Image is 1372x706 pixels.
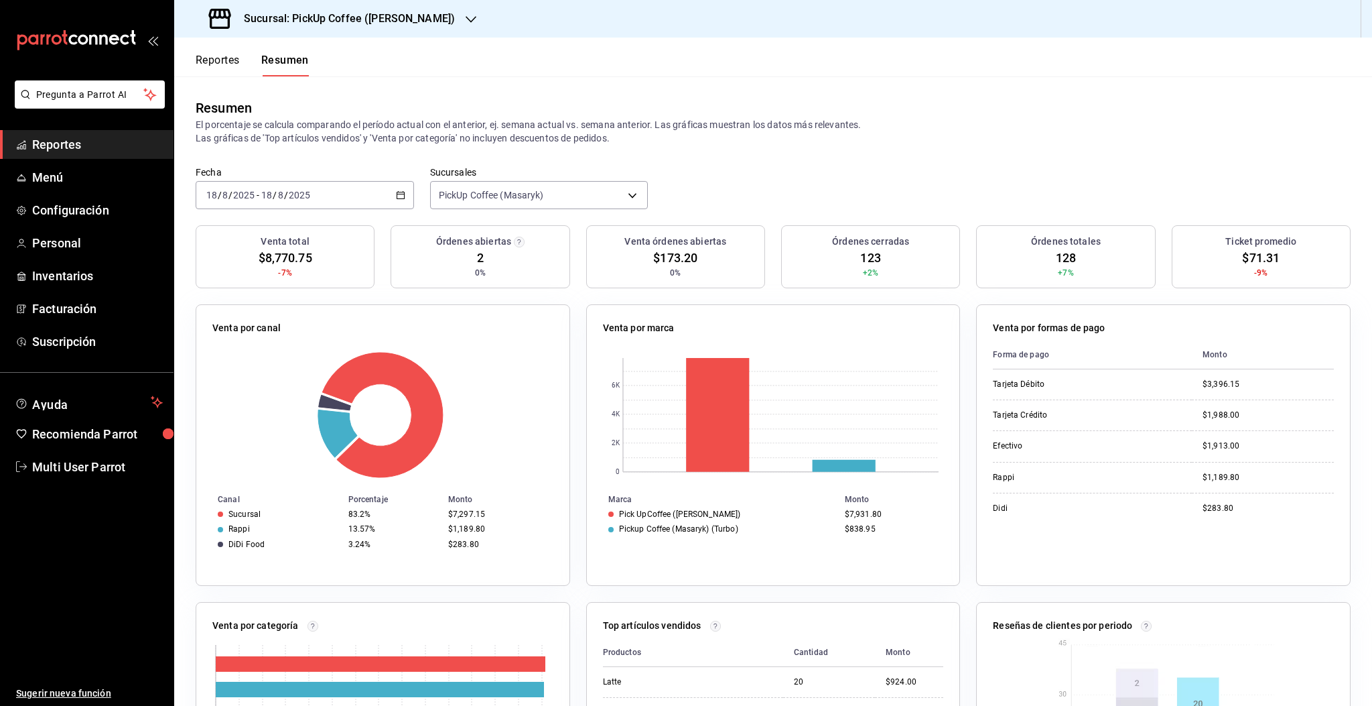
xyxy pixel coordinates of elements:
span: $8,770.75 [259,249,312,267]
div: $1,189.80 [1203,472,1334,483]
span: / [284,190,288,200]
div: Rappi [228,524,250,534]
label: Fecha [196,168,414,177]
text: 0 [616,469,620,476]
div: Efectivo [993,440,1127,452]
span: Sugerir nueva función [16,687,163,701]
th: Monto [443,492,569,507]
div: 13.57% [348,524,437,534]
div: Pick UpCoffee ([PERSON_NAME]) [619,510,741,519]
span: Inventarios [32,267,163,285]
div: navigation tabs [196,54,309,76]
div: $283.80 [1203,503,1334,514]
label: Sucursales [430,168,648,177]
th: Marca [587,492,839,507]
div: Tarjeta Débito [993,379,1127,390]
div: $838.95 [845,524,938,534]
div: Latte [603,676,737,688]
div: 83.2% [348,510,437,519]
h3: Venta órdenes abiertas [624,235,726,249]
span: -9% [1254,267,1267,279]
div: $7,297.15 [448,510,548,519]
button: Reportes [196,54,240,76]
div: Pickup Coffee (Masaryk) (Turbo) [619,524,738,534]
div: $7,931.80 [845,510,938,519]
h3: Órdenes abiertas [436,235,511,249]
div: Didi [993,503,1127,514]
button: Pregunta a Parrot AI [15,80,165,109]
div: Rappi [993,472,1127,483]
div: $1,189.80 [448,524,548,534]
span: Menú [32,168,163,186]
h3: Sucursal: PickUp Coffee ([PERSON_NAME]) [233,11,455,27]
span: Pregunta a Parrot AI [36,88,144,102]
span: $173.20 [653,249,697,267]
span: PickUp Coffee (Masaryk) [439,188,544,202]
span: Ayuda [32,394,145,410]
h3: Ticket promedio [1225,235,1296,249]
span: 128 [1056,249,1076,267]
p: Venta por formas de pago [993,321,1105,335]
p: Venta por marca [603,321,675,335]
th: Productos [603,638,783,667]
span: +7% [1058,267,1073,279]
text: 4K [611,411,620,418]
div: Tarjeta Crédito [993,410,1127,421]
span: / [228,190,232,200]
span: / [273,190,277,200]
span: 0% [670,267,681,279]
input: -- [206,190,218,200]
th: Monto [839,492,959,507]
span: / [218,190,222,200]
input: -- [277,190,284,200]
span: +2% [863,267,878,279]
th: Forma de pago [993,341,1192,369]
text: 6K [611,382,620,390]
a: Pregunta a Parrot AI [9,97,165,111]
p: Venta por categoría [212,619,299,633]
h3: Órdenes cerradas [832,235,909,249]
th: Porcentaje [343,492,443,507]
span: Suscripción [32,333,163,351]
span: Configuración [32,201,163,219]
input: -- [222,190,228,200]
span: Facturación [32,300,163,318]
div: $283.80 [448,540,548,549]
input: ---- [288,190,311,200]
th: Monto [1192,341,1334,369]
h3: Órdenes totales [1031,235,1101,249]
span: - [257,190,259,200]
div: Resumen [196,98,252,118]
button: open_drawer_menu [147,35,158,46]
th: Canal [196,492,343,507]
button: Resumen [261,54,309,76]
h3: Venta total [261,235,309,249]
span: Recomienda Parrot [32,425,163,443]
div: $924.00 [886,676,943,688]
span: Multi User Parrot [32,458,163,476]
input: -- [261,190,273,200]
p: Venta por canal [212,321,281,335]
p: El porcentaje se calcula comparando el período actual con el anterior, ej. semana actual vs. sema... [196,118,1351,145]
input: ---- [232,190,255,200]
div: $1,988.00 [1203,410,1334,421]
span: Personal [32,234,163,252]
div: $3,396.15 [1203,379,1334,390]
span: Reportes [32,135,163,154]
div: Sucursal [228,510,261,519]
p: Top artículos vendidos [603,619,701,633]
th: Cantidad [783,638,875,667]
span: -7% [278,267,291,279]
span: $71.31 [1242,249,1280,267]
p: Reseñas de clientes por periodo [993,619,1132,633]
span: 0% [475,267,486,279]
span: 2 [477,249,484,267]
text: 2K [611,440,620,447]
div: DiDi Food [228,540,265,549]
th: Monto [875,638,943,667]
div: 3.24% [348,540,437,549]
div: 20 [794,676,864,688]
span: 123 [860,249,880,267]
div: $1,913.00 [1203,440,1334,452]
